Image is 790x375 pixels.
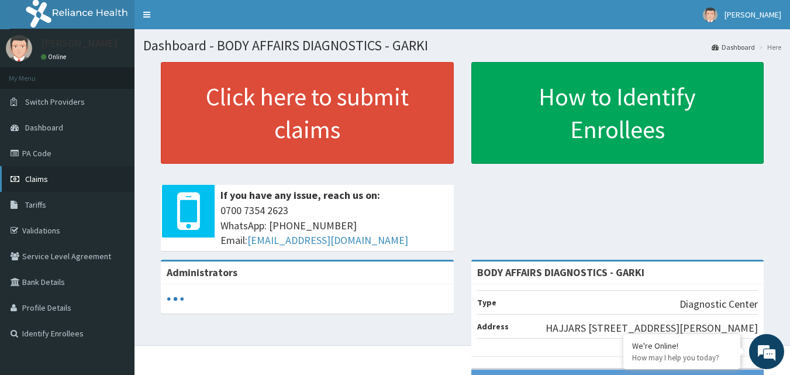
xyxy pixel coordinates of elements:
[546,321,758,336] p: HAJJARS [STREET_ADDRESS][PERSON_NAME]
[725,9,781,20] span: [PERSON_NAME]
[25,97,85,107] span: Switch Providers
[143,38,781,53] h1: Dashboard - BODY AFFAIRS DIAGNOSTICS - GARKI
[161,62,454,164] a: Click here to submit claims
[712,42,755,52] a: Dashboard
[167,266,237,279] b: Administrators
[471,62,764,164] a: How to Identify Enrollees
[25,199,46,210] span: Tariffs
[679,297,758,312] p: Diagnostic Center
[41,53,69,61] a: Online
[703,8,717,22] img: User Image
[6,35,32,61] img: User Image
[477,297,496,308] b: Type
[41,38,118,49] p: [PERSON_NAME]
[220,203,448,248] span: 0700 7354 2623 WhatsApp: [PHONE_NUMBER] Email:
[25,122,63,133] span: Dashboard
[632,353,732,363] p: How may I help you today?
[756,42,781,52] li: Here
[477,321,509,332] b: Address
[632,340,732,351] div: We're Online!
[25,174,48,184] span: Claims
[477,266,644,279] strong: BODY AFFAIRS DIAGNOSTICS - GARKI
[247,233,408,247] a: [EMAIL_ADDRESS][DOMAIN_NAME]
[220,188,380,202] b: If you have any issue, reach us on:
[167,290,184,308] svg: audio-loading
